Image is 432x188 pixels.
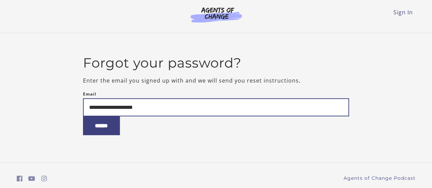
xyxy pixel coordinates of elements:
h2: Forgot your password? [83,55,349,71]
label: Email [83,90,96,98]
img: Agents of Change Logo [183,7,249,23]
a: Sign In [393,9,413,16]
a: https://www.facebook.com/groups/aswbtestprep (Open in a new window) [17,174,23,184]
a: https://www.instagram.com/agentsofchangeprep/ (Open in a new window) [41,174,47,184]
a: Agents of Change Podcast [344,175,416,182]
i: https://www.instagram.com/agentsofchangeprep/ (Open in a new window) [41,175,47,182]
i: https://www.facebook.com/groups/aswbtestprep (Open in a new window) [17,175,23,182]
a: https://www.youtube.com/c/AgentsofChangeTestPrepbyMeaganMitchell (Open in a new window) [28,174,35,184]
i: https://www.youtube.com/c/AgentsofChangeTestPrepbyMeaganMitchell (Open in a new window) [28,175,35,182]
p: Enter the email you signed up with and we will send you reset instructions. [83,76,349,85]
